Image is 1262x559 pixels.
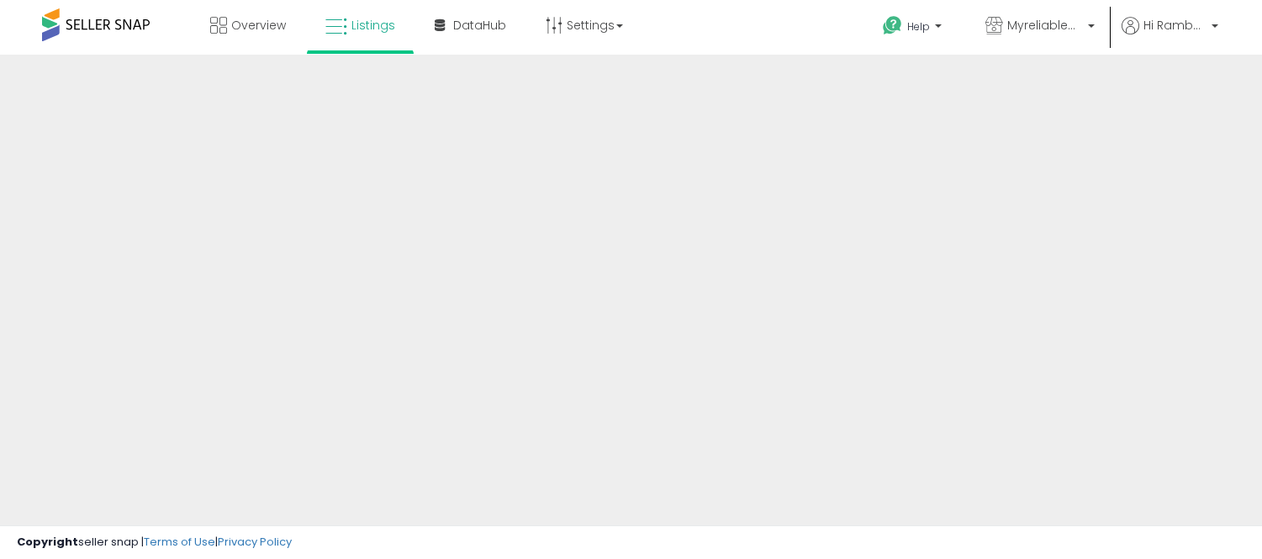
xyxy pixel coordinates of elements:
[1007,17,1083,34] span: Myreliablemart
[1122,17,1218,55] a: Hi Rambabu
[882,15,903,36] i: Get Help
[351,17,395,34] span: Listings
[218,534,292,550] a: Privacy Policy
[453,17,506,34] span: DataHub
[1143,17,1207,34] span: Hi Rambabu
[17,534,78,550] strong: Copyright
[231,17,286,34] span: Overview
[907,19,930,34] span: Help
[869,3,958,55] a: Help
[144,534,215,550] a: Terms of Use
[17,535,292,551] div: seller snap | |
